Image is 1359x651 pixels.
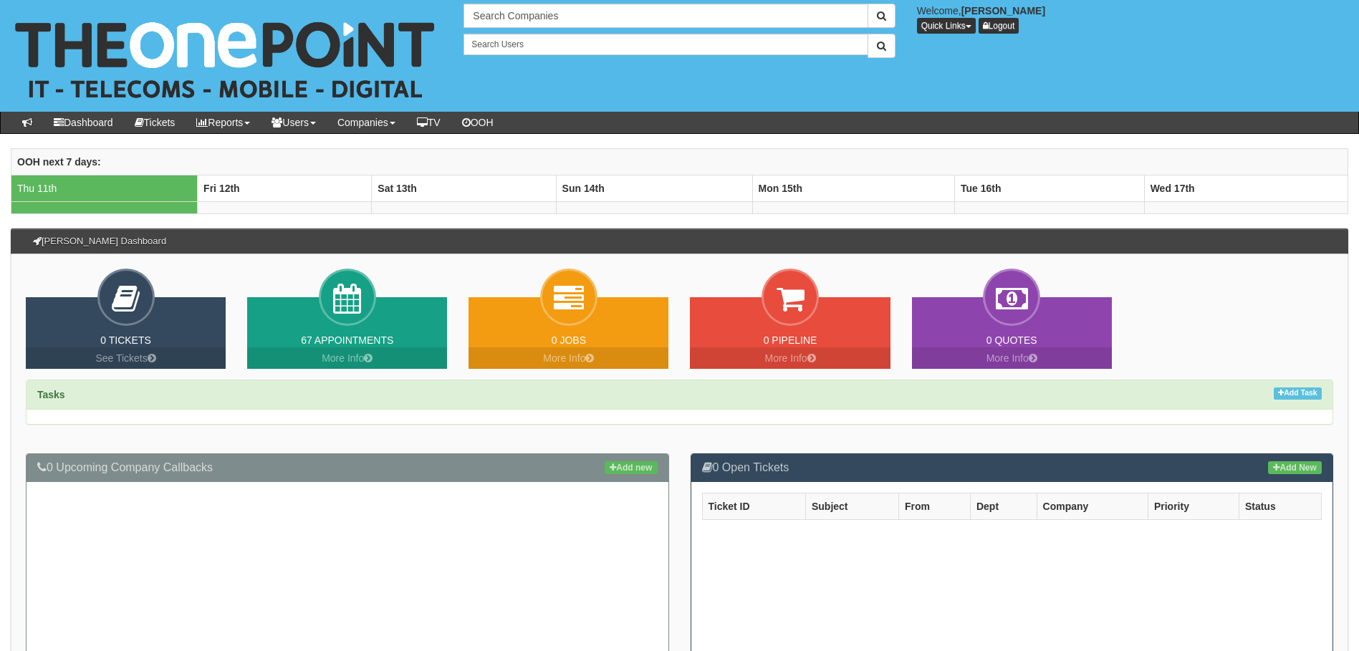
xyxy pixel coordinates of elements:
a: Companies [327,112,406,133]
a: 0 Tickets [100,334,151,346]
th: Ticket ID [702,493,805,519]
th: Company [1037,493,1148,519]
a: 0 Pipeline [764,334,817,346]
a: 0 Jobs [552,334,586,346]
div: Welcome, [906,4,1359,34]
a: More Info [469,347,668,369]
a: More Info [690,347,890,369]
a: More Info [912,347,1112,369]
td: Thu 11th [11,175,198,201]
th: Tue 16th [954,175,1144,201]
h3: 0 Upcoming Company Callbacks [37,461,658,474]
a: TV [406,112,451,133]
th: Sun 14th [556,175,752,201]
a: Tickets [124,112,186,133]
a: Reports [186,112,261,133]
a: 0 Quotes [986,334,1037,346]
a: See Tickets [26,347,226,369]
a: Add Task [1274,387,1322,400]
th: Mon 15th [752,175,954,201]
b: [PERSON_NAME] [961,5,1045,16]
th: Subject [805,493,898,519]
th: Sat 13th [372,175,556,201]
a: More Info [247,347,447,369]
a: Users [261,112,327,133]
th: Status [1239,493,1321,519]
th: Dept [970,493,1037,519]
input: Search Users [464,34,868,55]
a: OOH [451,112,504,133]
th: OOH next 7 days: [11,148,1348,175]
th: Wed 17th [1144,175,1348,201]
a: 67 Appointments [301,334,393,346]
th: Priority [1148,493,1239,519]
th: From [898,493,970,519]
strong: Tasks [37,389,65,400]
input: Search Companies [464,4,868,28]
h3: 0 Open Tickets [702,461,1322,474]
a: Add new [605,461,657,474]
th: Fri 12th [198,175,372,201]
a: Dashboard [43,112,124,133]
a: Logout [979,18,1019,34]
button: Quick Links [917,18,976,34]
a: Add New [1268,461,1322,474]
h3: [PERSON_NAME] Dashboard [26,229,173,254]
